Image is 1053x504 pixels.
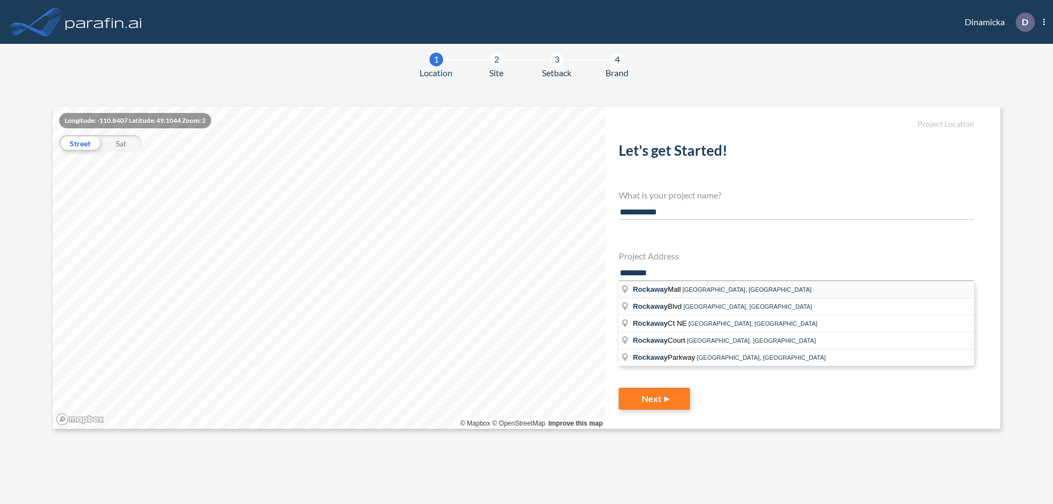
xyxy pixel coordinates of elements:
[100,135,141,151] div: Sat
[633,319,688,327] span: Ct NE
[420,66,452,80] span: Location
[56,413,104,426] a: Mapbox homepage
[697,354,825,361] span: [GEOGRAPHIC_DATA], [GEOGRAPHIC_DATA]
[429,53,443,66] div: 1
[683,303,812,310] span: [GEOGRAPHIC_DATA], [GEOGRAPHIC_DATA]
[633,353,668,361] span: Rockaway
[633,302,668,310] span: Rockaway
[460,420,490,427] a: Mapbox
[619,120,974,129] h5: Project Location
[63,11,144,33] img: logo
[682,286,811,293] span: [GEOGRAPHIC_DATA], [GEOGRAPHIC_DATA]
[687,337,816,344] span: [GEOGRAPHIC_DATA], [GEOGRAPHIC_DATA]
[633,336,687,344] span: Court
[619,142,974,163] h2: Let's get Started!
[619,190,974,200] h4: What is your project name?
[59,113,211,128] div: Longitude: -110.8407 Latitude: 49.1044 Zoom: 2
[605,66,629,80] span: Brand
[489,66,503,80] span: Site
[688,320,817,327] span: [GEOGRAPHIC_DATA], [GEOGRAPHIC_DATA]
[619,251,974,261] h4: Project Address
[490,53,503,66] div: 2
[492,420,545,427] a: OpenStreetMap
[59,135,100,151] div: Street
[1022,17,1028,27] p: D
[633,319,668,327] span: Rockaway
[542,66,571,80] span: Setback
[550,53,564,66] div: 3
[633,353,697,361] span: Parkway
[53,106,605,429] canvas: Map
[948,13,1045,32] div: Dinamicka
[610,53,624,66] div: 4
[633,302,683,310] span: Blvd
[548,420,603,427] a: Improve this map
[619,388,690,410] button: Next
[633,285,682,293] span: Mall
[633,285,668,293] span: Rockaway
[633,336,668,344] span: Rockaway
